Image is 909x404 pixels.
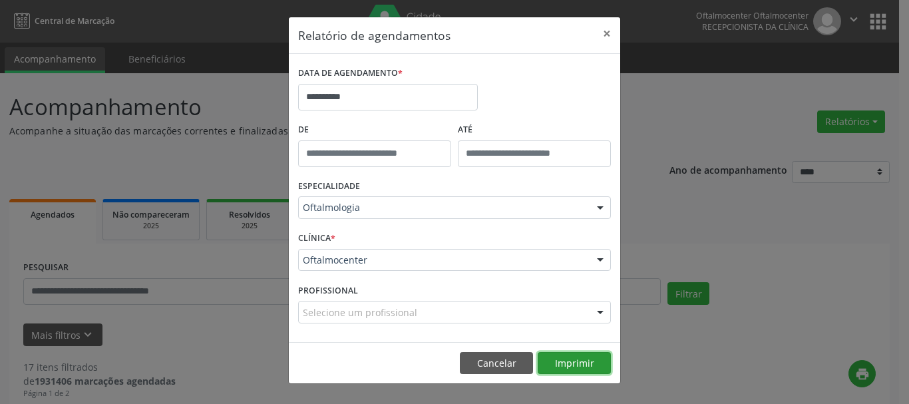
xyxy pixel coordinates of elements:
[458,120,611,140] label: ATÉ
[303,201,584,214] span: Oftalmologia
[594,17,620,50] button: Close
[303,305,417,319] span: Selecione um profissional
[303,254,584,267] span: Oftalmocenter
[298,63,403,84] label: DATA DE AGENDAMENTO
[298,228,335,249] label: CLÍNICA
[298,27,451,44] h5: Relatório de agendamentos
[298,176,360,197] label: ESPECIALIDADE
[298,120,451,140] label: De
[298,280,358,301] label: PROFISSIONAL
[460,352,533,375] button: Cancelar
[538,352,611,375] button: Imprimir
